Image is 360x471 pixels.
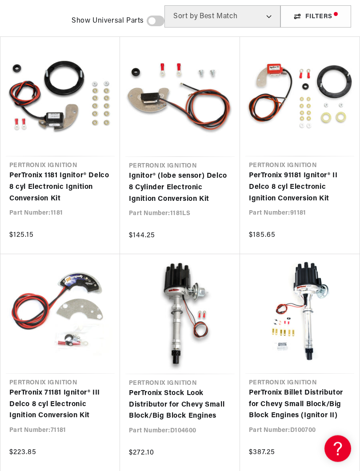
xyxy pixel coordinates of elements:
[280,6,351,28] div: Filters
[129,171,231,205] a: Ignitor® (lobe sensor) Delco 8 Cylinder Electronic Ignition Conversion Kit
[173,13,198,20] span: Sort by
[249,388,351,422] a: PerTronix Billet Distributor for Chevy Small Block/Big Block Engines (Ignitor II)
[249,171,351,205] a: PerTronix 91181 Ignitor® II Delco 8 cyl Electronic Ignition Conversion Kit
[9,388,111,422] a: PerTronix 71181 Ignitor® III Delco 8 cyl Electronic Ignition Conversion Kit
[164,6,280,28] select: Sort by
[9,171,111,205] a: PerTronix 1181 Ignitor® Delco 8 cyl Electronic Ignition Conversion Kit
[72,16,144,28] span: Show Universal Parts
[129,388,231,423] a: PerTronix Stock Look Distributor for Chevy Small Block/Big Block Engines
